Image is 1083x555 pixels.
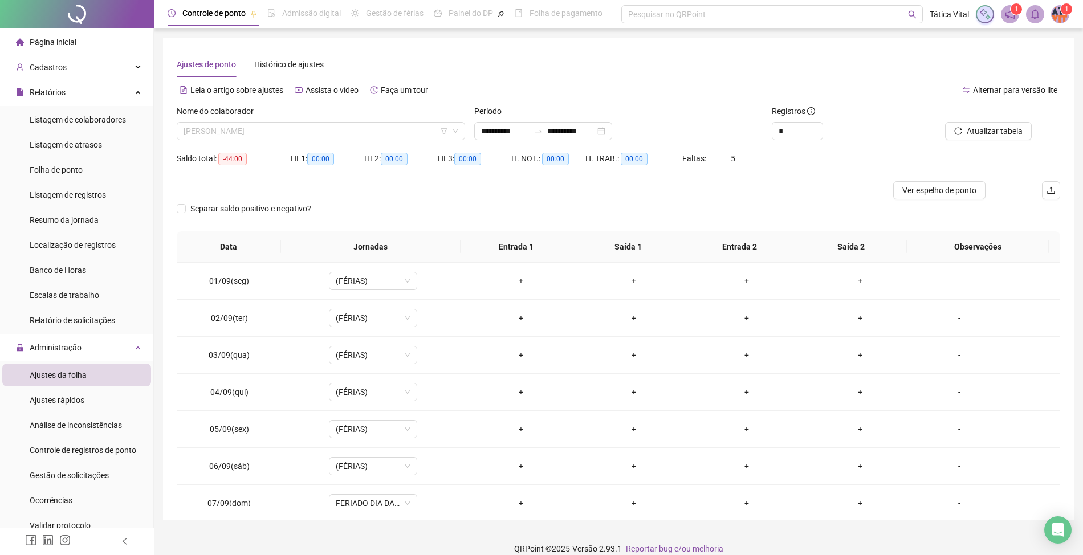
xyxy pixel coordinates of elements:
span: lock [16,344,24,352]
span: Resumo da jornada [30,215,99,225]
div: + [699,386,794,398]
div: + [699,423,794,435]
span: 1 [1015,5,1019,13]
div: + [812,349,907,361]
span: Reportar bug e/ou melhoria [626,544,723,553]
span: (FÉRIAS) [336,272,410,289]
span: to [534,126,543,136]
div: - [926,386,993,398]
div: - [926,423,993,435]
sup: 1 [1011,3,1022,15]
span: home [16,38,24,46]
span: Leia o artigo sobre ajustes [190,85,283,95]
span: 05/09(sex) [210,425,249,434]
span: Página inicial [30,38,76,47]
span: 1 [1065,5,1069,13]
div: + [473,386,568,398]
div: + [699,312,794,324]
span: notification [1005,9,1015,19]
span: FERIADO DIA DA INDEPENDÊNCIA [336,495,410,512]
span: user-add [16,63,24,71]
div: HE 3: [438,152,511,165]
button: Ver espelho de ponto [893,181,986,199]
span: (FÉRIAS) [336,458,410,475]
span: Alternar para versão lite [973,85,1057,95]
span: Escalas de trabalho [30,291,99,300]
div: + [587,460,681,472]
span: Controle de registros de ponto [30,446,136,455]
span: Folha de pagamento [530,9,602,18]
span: 00:00 [454,153,481,165]
div: + [473,497,568,509]
span: sun [351,9,359,17]
span: Listagem de colaboradores [30,115,126,124]
span: 06/09(sáb) [209,462,250,471]
span: dashboard [434,9,442,17]
span: Relatório de solicitações [30,316,115,325]
span: file-done [267,9,275,17]
span: Folha de ponto [30,165,83,174]
span: Gestão de férias [366,9,424,18]
span: pushpin [250,10,257,17]
div: + [812,460,907,472]
span: Versão [572,544,597,553]
span: youtube [295,86,303,94]
span: Validar protocolo [30,521,91,530]
span: Ocorrências [30,496,72,505]
div: + [587,386,681,398]
span: Relatórios [30,88,66,97]
span: 00:00 [307,153,334,165]
span: Histórico de ajustes [254,60,324,69]
span: clock-circle [168,9,176,17]
span: Painel do DP [449,9,493,18]
span: info-circle [807,107,815,115]
div: + [473,275,568,287]
span: Faça um tour [381,85,428,95]
div: + [473,349,568,361]
span: (FÉRIAS) [336,421,410,438]
span: Atualizar tabela [967,125,1023,137]
span: Banco de Horas [30,266,86,275]
img: 59919 [1052,6,1069,23]
span: down [452,128,459,134]
span: search [908,10,917,19]
div: + [812,312,907,324]
span: -44:00 [218,153,247,165]
span: 03/09(qua) [209,350,250,360]
span: Ajustes da folha [30,370,87,379]
span: (FÉRIAS) [336,383,410,401]
div: HE 2: [364,152,438,165]
span: history [370,86,378,94]
span: Admissão digital [282,9,341,18]
span: swap [962,86,970,94]
span: swap-right [534,126,543,136]
span: 5 [731,154,735,163]
th: Jornadas [281,231,461,263]
div: H. NOT.: [511,152,585,165]
th: Saída 1 [572,231,684,263]
span: facebook [25,534,36,546]
div: - [926,349,993,361]
span: Ver espelho de ponto [902,184,976,197]
span: 00:00 [542,153,569,165]
span: Separar saldo positivo e negativo? [186,202,316,215]
div: + [587,312,681,324]
span: Análise de inconsistências [30,421,122,430]
span: Listagem de registros [30,190,106,199]
span: left [121,537,129,545]
div: + [473,312,568,324]
div: + [699,349,794,361]
button: Atualizar tabela [945,122,1032,140]
span: 07/09(dom) [207,499,251,508]
span: Administração [30,343,82,352]
span: book [515,9,523,17]
span: 00:00 [381,153,408,165]
div: - [926,275,993,287]
span: Tática Vital [930,8,969,21]
div: + [812,497,907,509]
span: 01/09(seg) [209,276,249,285]
span: filter [441,128,447,134]
div: + [473,423,568,435]
th: Data [177,231,281,263]
span: Localização de registros [30,240,116,250]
